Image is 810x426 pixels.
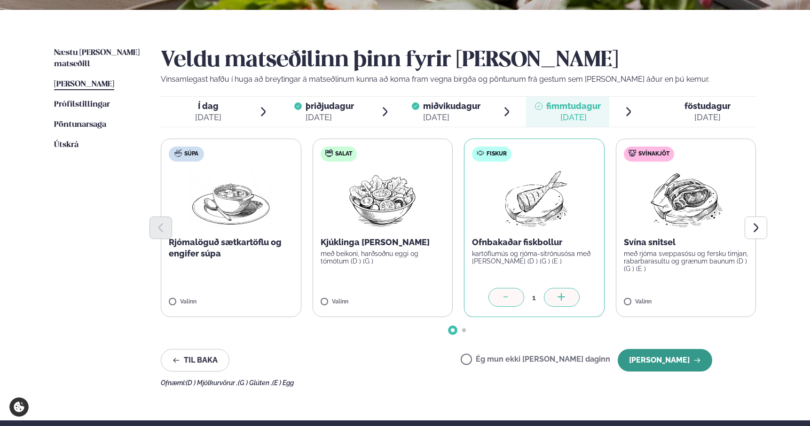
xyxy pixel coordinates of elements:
div: [DATE] [195,112,221,123]
span: Prófílstillingar [54,101,110,108]
span: Go to slide 2 [462,328,466,332]
h2: Veldu matseðilinn þinn fyrir [PERSON_NAME] [161,47,756,74]
span: Svínakjöt [638,150,669,158]
img: Pork-Meat.png [644,169,727,229]
span: fimmtudagur [546,101,601,111]
div: [DATE] [423,112,480,123]
span: Í dag [195,101,221,112]
div: Ofnæmi: [161,379,756,387]
p: með rjóma sveppasósu og fersku timjan, rabarbarasultu og grænum baunum (D ) (G ) (E ) [624,250,748,272]
span: föstudagur [684,101,731,111]
span: Go to slide 1 [451,328,455,332]
img: Fish.png [493,169,576,229]
button: Previous slide [149,217,172,239]
div: 1 [524,292,544,303]
div: [DATE] [306,112,354,123]
button: [PERSON_NAME] [618,349,712,372]
span: [PERSON_NAME] [54,80,114,88]
a: Pöntunarsaga [54,119,106,131]
a: Útskrá [54,139,79,151]
a: Cookie settings [9,397,29,417]
span: Salat [335,150,352,158]
a: [PERSON_NAME] [54,79,114,90]
span: (E ) Egg [272,379,294,387]
span: Súpa [184,150,198,158]
img: soup.svg [174,149,182,157]
img: salad.svg [325,149,333,157]
span: Fiskur [487,150,507,158]
p: Rjómalöguð sætkartöflu og engifer súpa [169,237,293,259]
a: Prófílstillingar [54,99,110,110]
span: þriðjudagur [306,101,354,111]
img: pork.svg [629,149,636,157]
img: Salad.png [341,169,424,229]
div: [DATE] [684,112,731,123]
button: Til baka [161,349,229,372]
span: Pöntunarsaga [54,121,106,129]
p: Vinsamlegast hafðu í huga að breytingar á matseðlinum kunna að koma fram vegna birgða og pöntunum... [161,74,756,85]
img: Soup.png [189,169,272,229]
p: Ofnbakaðar fiskbollur [472,237,597,248]
span: Útskrá [54,141,79,149]
a: Næstu [PERSON_NAME] matseðill [54,47,142,70]
span: Næstu [PERSON_NAME] matseðill [54,49,140,68]
button: Next slide [745,217,767,239]
div: [DATE] [546,112,601,123]
span: (G ) Glúten , [238,379,272,387]
img: fish.svg [477,149,484,157]
p: Svína snitsel [624,237,748,248]
span: miðvikudagur [423,101,480,111]
p: kartöflumús og rjóma-sítrónusósa með [PERSON_NAME] (D ) (G ) (E ) [472,250,597,265]
span: (D ) Mjólkurvörur , [186,379,238,387]
p: með beikoni, harðsoðnu eggi og tómötum (D ) (G ) [321,250,445,265]
p: Kjúklinga [PERSON_NAME] [321,237,445,248]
